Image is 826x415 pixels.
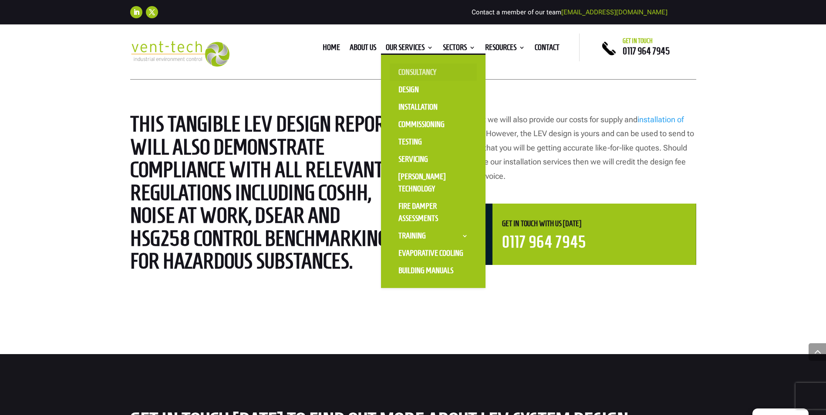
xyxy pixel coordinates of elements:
a: Resources [485,44,525,54]
a: Contact [535,44,560,54]
a: Training [390,227,477,244]
img: 2023-09-27T08_35_16.549ZVENT-TECH---Clear-background [130,41,230,67]
a: Sectors [443,44,475,54]
a: About us [350,44,376,54]
span: Within the report we will also provide our costs for supply and . However, the LEV design is your... [428,115,694,181]
a: Fire Damper Assessments [390,197,477,227]
span: Get in touch [623,37,653,44]
a: 0117 964 7945 [623,46,670,56]
a: Follow on LinkedIn [130,6,142,18]
a: [PERSON_NAME] Technology [390,168,477,197]
a: [EMAIL_ADDRESS][DOMAIN_NAME] [561,8,668,16]
a: Commissioning [390,116,477,133]
a: Building Manuals [390,262,477,279]
span: Get in touch with us [DATE] [502,219,581,228]
a: Consultancy [390,64,477,81]
span: Contact a member of our team [472,8,668,16]
a: Installation [390,98,477,116]
a: Our Services [386,44,433,54]
a: Home [323,44,340,54]
a: 0117 964 7945 [502,233,586,251]
a: Testing [390,133,477,151]
a: Design [390,81,477,98]
a: Evaporative Cooling [390,244,477,262]
a: Follow on X [146,6,158,18]
a: Servicing [390,151,477,168]
h2: This tangible LEV Design report will also demonstrate compliance with all relevant regulations in... [130,113,398,277]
